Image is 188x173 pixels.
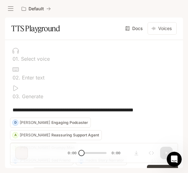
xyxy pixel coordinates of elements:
p: Select voice [19,56,50,61]
p: 0 3 . [13,94,20,99]
button: HHadesStory Narrator [76,155,127,165]
div: T [13,143,18,153]
div: A [13,130,18,140]
p: Reassuring Support Agent [51,133,99,137]
p: Engaging Podcaster [51,121,88,125]
p: Hades [86,158,97,162]
p: $ 0.000640 [151,158,172,164]
h1: TTS Playground [11,22,60,35]
p: Enter text [20,75,44,80]
p: [PERSON_NAME] [20,133,50,137]
p: Grumpy Man [51,146,75,150]
a: Docs [124,22,145,35]
div: O [13,155,18,165]
p: Default [29,6,44,12]
button: D[PERSON_NAME]Engaging Podcaster [10,118,91,128]
div: D [13,118,18,128]
p: 0 1 . [13,56,19,61]
button: T[PERSON_NAME]Grumpy Man [10,143,77,153]
button: O[PERSON_NAME]Sad Friend [10,155,73,165]
div: H [78,155,84,165]
p: Story Narrator [98,158,124,162]
p: Generate [20,94,43,99]
p: [PERSON_NAME] [20,146,50,150]
button: All workspaces [19,3,54,15]
button: Voices [148,22,177,35]
p: 64 / 1000 [163,152,178,157]
p: 0 2 . [13,75,20,80]
iframe: Intercom live chat [167,152,182,167]
p: [PERSON_NAME] [20,121,50,125]
button: A[PERSON_NAME]Reassuring Support Agent [10,130,102,140]
p: Sad Friend [51,158,70,162]
p: [PERSON_NAME] [20,158,50,162]
button: open drawer [5,3,16,14]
